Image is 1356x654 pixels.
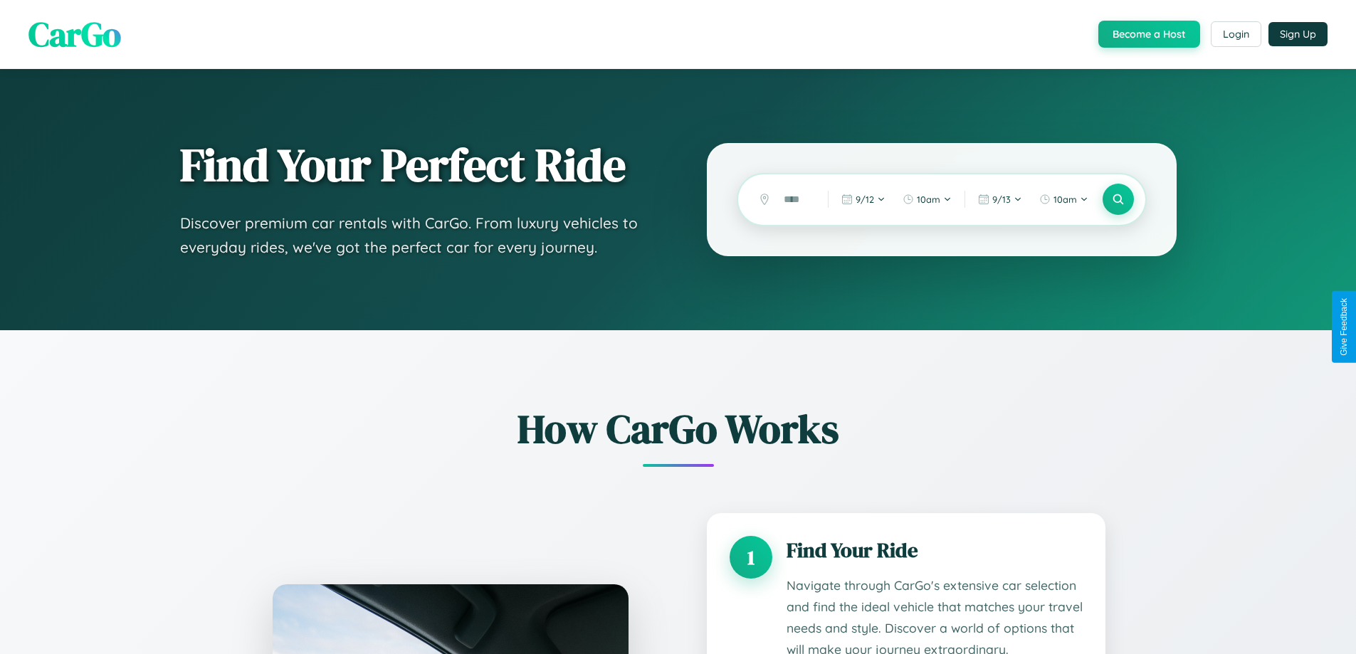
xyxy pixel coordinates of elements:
button: Login [1211,21,1261,47]
button: 10am [1032,188,1095,211]
span: 10am [1053,194,1077,205]
div: Give Feedback [1339,298,1349,356]
span: 9 / 13 [992,194,1011,205]
p: Discover premium car rentals with CarGo. From luxury vehicles to everyday rides, we've got the pe... [180,211,650,259]
button: 9/13 [971,188,1029,211]
span: 9 / 12 [856,194,874,205]
button: 10am [895,188,959,211]
button: Sign Up [1268,22,1328,46]
h3: Find Your Ride [787,536,1083,564]
span: 10am [917,194,940,205]
div: 1 [730,536,772,579]
h1: Find Your Perfect Ride [180,140,650,190]
h2: How CarGo Works [251,401,1105,456]
button: 9/12 [834,188,893,211]
span: CarGo [28,11,121,58]
button: Become a Host [1098,21,1200,48]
